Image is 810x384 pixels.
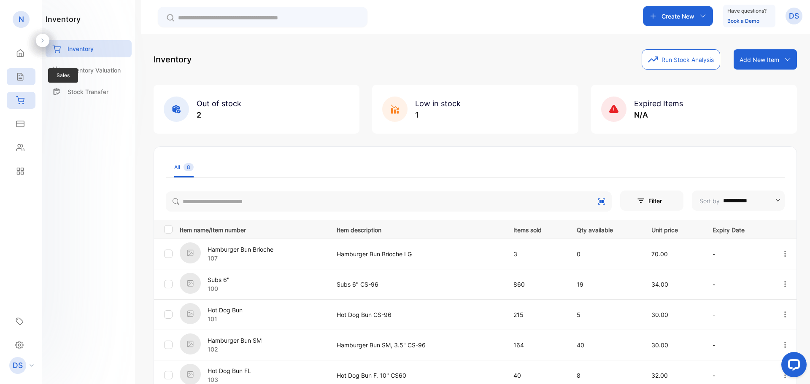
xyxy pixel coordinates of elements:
img: item [180,333,201,354]
p: Item name/Item number [180,224,326,234]
p: 103 [208,375,251,384]
p: Subs 6" [208,275,229,284]
p: 3 [513,250,559,258]
p: 2 [197,109,241,121]
p: - [713,371,764,380]
p: Qty available [577,224,634,234]
a: Book a Demo [727,18,759,24]
p: Hot Dog Bun FL [208,366,251,375]
p: - [713,341,764,349]
p: Inventory Valuation [67,66,121,75]
p: 40 [577,341,634,349]
img: item [180,273,201,294]
p: 100 [208,284,229,293]
p: Hamburger Bun Brioche [208,245,273,254]
p: - [713,250,764,258]
a: Stock Transfer [46,83,132,100]
a: Inventory Valuation [46,62,132,79]
p: 19 [577,280,634,289]
span: 34.00 [651,281,668,288]
p: N/A [634,109,683,121]
p: Have questions? [727,7,767,15]
span: 30.00 [651,341,668,349]
span: 32.00 [651,372,668,379]
span: 8 [184,163,194,171]
p: Hamburger Bun SM, 3.5" CS-96 [337,341,496,349]
span: Sales [48,68,78,83]
iframe: LiveChat chat widget [775,349,810,384]
p: Sort by [699,196,720,205]
p: Hamburger Bun Brioche LG [337,250,496,258]
p: Create New [661,12,694,21]
p: 215 [513,310,559,319]
a: Inventory [46,40,132,57]
button: Create New [643,6,713,26]
span: Low in stock [415,99,461,108]
img: item [180,303,201,324]
p: 40 [513,371,559,380]
p: 5 [577,310,634,319]
p: Hamburger Bun SM [208,336,262,345]
p: Hot Dog Bun CS-96 [337,310,496,319]
button: Run Stock Analysis [642,49,720,70]
p: 164 [513,341,559,349]
p: 0 [577,250,634,258]
p: 107 [208,254,273,263]
button: DS [786,6,802,26]
p: Unit price [651,224,695,234]
p: Hot Dog Bun [208,306,243,314]
span: 70.00 [651,250,668,258]
p: Expiry Date [713,224,764,234]
button: Sort by [692,191,785,211]
span: Expired Items [634,99,683,108]
p: - [713,310,764,319]
p: 101 [208,314,243,323]
p: 102 [208,345,262,354]
p: Stock Transfer [67,87,108,96]
p: DS [789,11,799,21]
p: N [19,14,24,25]
p: Inventory [67,44,94,53]
p: 1 [415,109,461,121]
span: 30.00 [651,311,668,318]
p: Subs 6" CS-96 [337,280,496,289]
span: Out of stock [197,99,241,108]
p: DS [13,360,23,371]
p: Item description [337,224,496,234]
p: 860 [513,280,559,289]
p: Add New Item [740,55,779,64]
p: Hot Dog Bun F, 10" CS60 [337,371,496,380]
p: Items sold [513,224,559,234]
p: 8 [577,371,634,380]
img: item [180,242,201,263]
p: Inventory [154,53,192,66]
p: - [713,280,764,289]
div: All [174,164,194,171]
h1: inventory [46,13,81,25]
